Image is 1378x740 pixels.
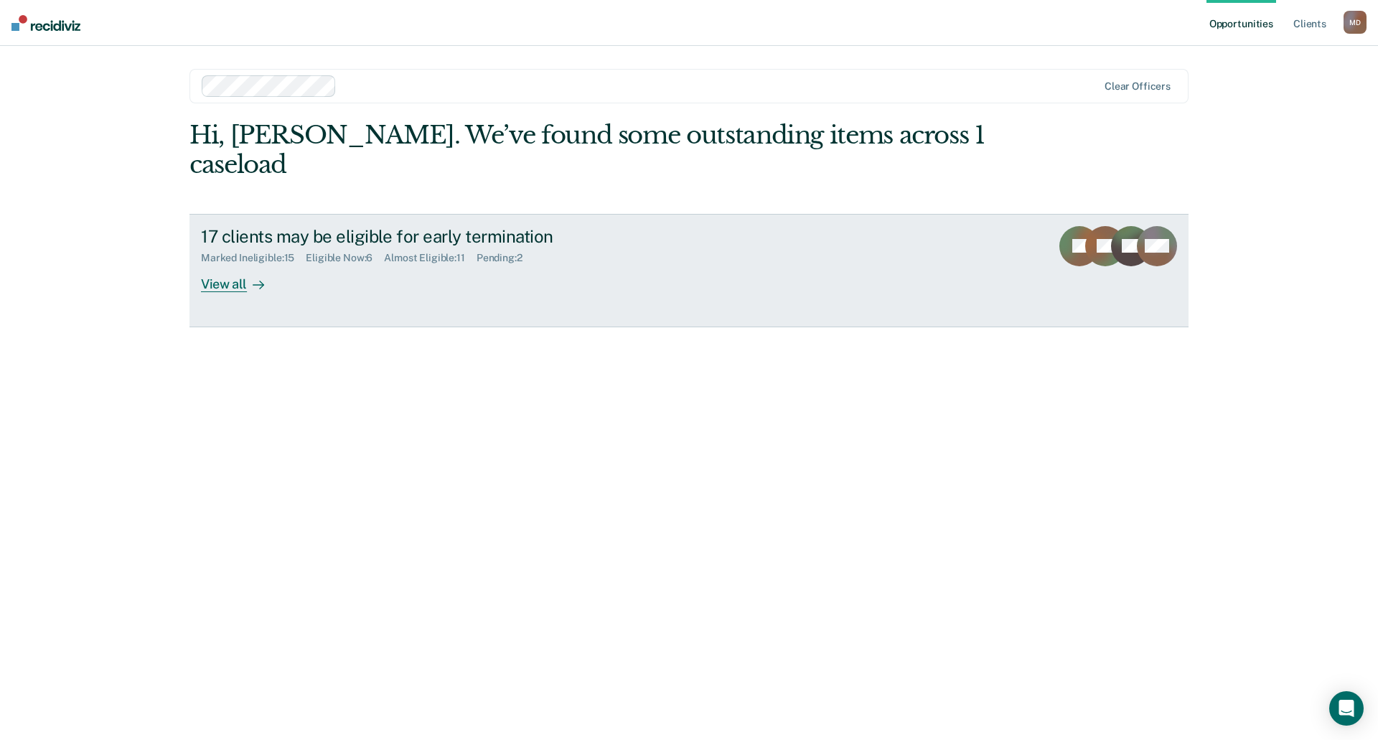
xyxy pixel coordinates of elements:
a: 17 clients may be eligible for early terminationMarked Ineligible:15Eligible Now:6Almost Eligible... [189,214,1189,327]
img: Recidiviz [11,15,80,31]
div: M D [1344,11,1367,34]
div: 17 clients may be eligible for early termination [201,226,705,247]
div: View all [201,264,281,292]
div: Pending : 2 [477,252,534,264]
button: MD [1344,11,1367,34]
div: Hi, [PERSON_NAME]. We’ve found some outstanding items across 1 caseload [189,121,989,179]
div: Clear officers [1105,80,1171,93]
div: Almost Eligible : 11 [384,252,477,264]
div: Marked Ineligible : 15 [201,252,306,264]
div: Eligible Now : 6 [306,252,384,264]
div: Open Intercom Messenger [1329,691,1364,726]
